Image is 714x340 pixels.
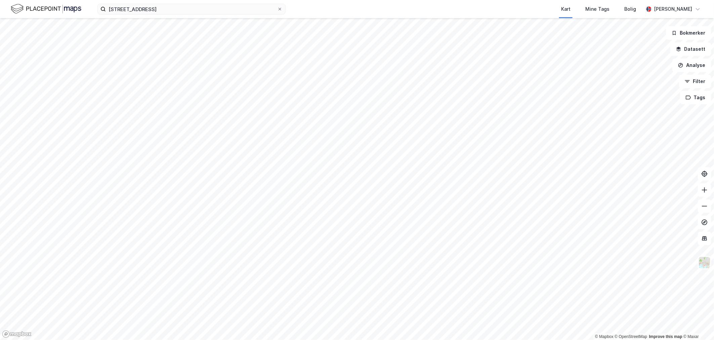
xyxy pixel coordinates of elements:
input: Søk på adresse, matrikkel, gårdeiere, leietakere eller personer [106,4,277,14]
a: Improve this map [649,334,682,339]
img: logo.f888ab2527a4732fd821a326f86c7f29.svg [11,3,81,15]
iframe: Chat Widget [680,308,714,340]
button: Filter [679,75,711,88]
button: Tags [680,91,711,104]
div: Bolig [624,5,636,13]
a: Mapbox [595,334,614,339]
div: Mine Tags [585,5,610,13]
button: Datasett [670,42,711,56]
div: Kart [561,5,571,13]
img: Z [698,256,711,269]
a: OpenStreetMap [615,334,647,339]
a: Mapbox homepage [2,330,32,338]
div: Kontrollprogram for chat [680,308,714,340]
button: Analyse [672,59,711,72]
button: Bokmerker [666,26,711,40]
div: [PERSON_NAME] [654,5,692,13]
